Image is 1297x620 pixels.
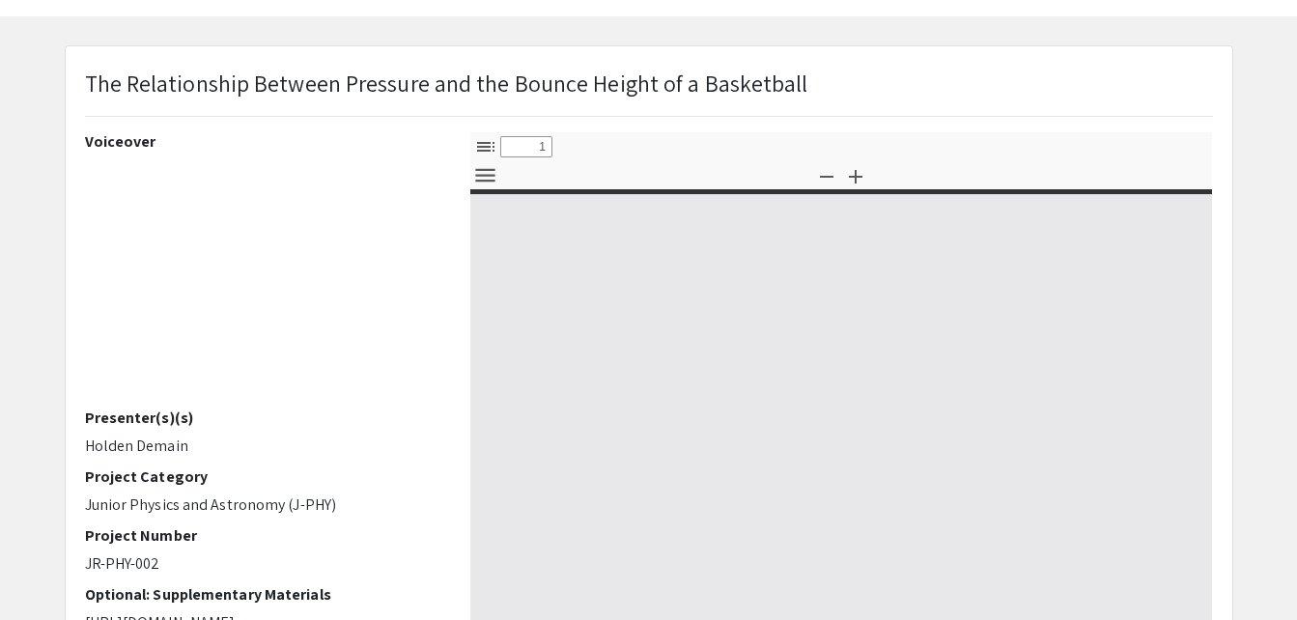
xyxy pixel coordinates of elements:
[85,132,441,151] h2: Voiceover
[85,66,808,100] p: The Relationship Between Pressure and the Bounce Height of a Basketball
[85,435,441,458] p: Holden Demain
[85,493,441,517] p: Junior Physics and Astronomy (J-PHY)
[810,161,843,189] button: Zoom Out
[500,136,552,157] input: Page
[85,552,441,576] p: JR-PHY-002
[469,132,502,160] button: Toggle Sidebar
[839,161,872,189] button: Zoom In
[85,585,441,604] h2: Optional: Supplementary Materials
[85,409,441,427] h2: Presenter(s)(s)
[85,526,441,545] h2: Project Number
[469,161,502,189] button: Tools
[85,158,441,409] iframe: YouTube video player
[85,467,441,486] h2: Project Category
